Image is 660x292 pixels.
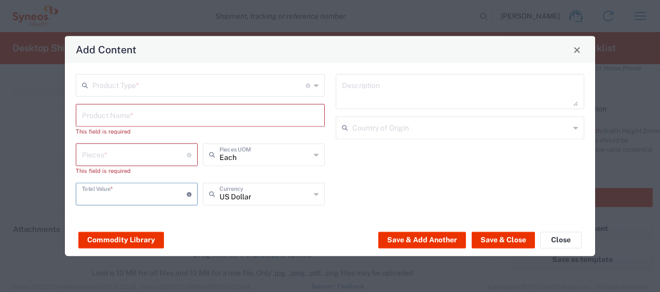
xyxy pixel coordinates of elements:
[472,231,535,248] button: Save & Close
[76,42,136,57] h4: Add Content
[76,166,198,176] div: This field is required
[78,231,164,248] button: Commodity Library
[378,231,466,248] button: Save & Add Another
[540,231,582,248] button: Close
[570,42,584,57] button: Close
[76,127,325,136] div: This field is required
